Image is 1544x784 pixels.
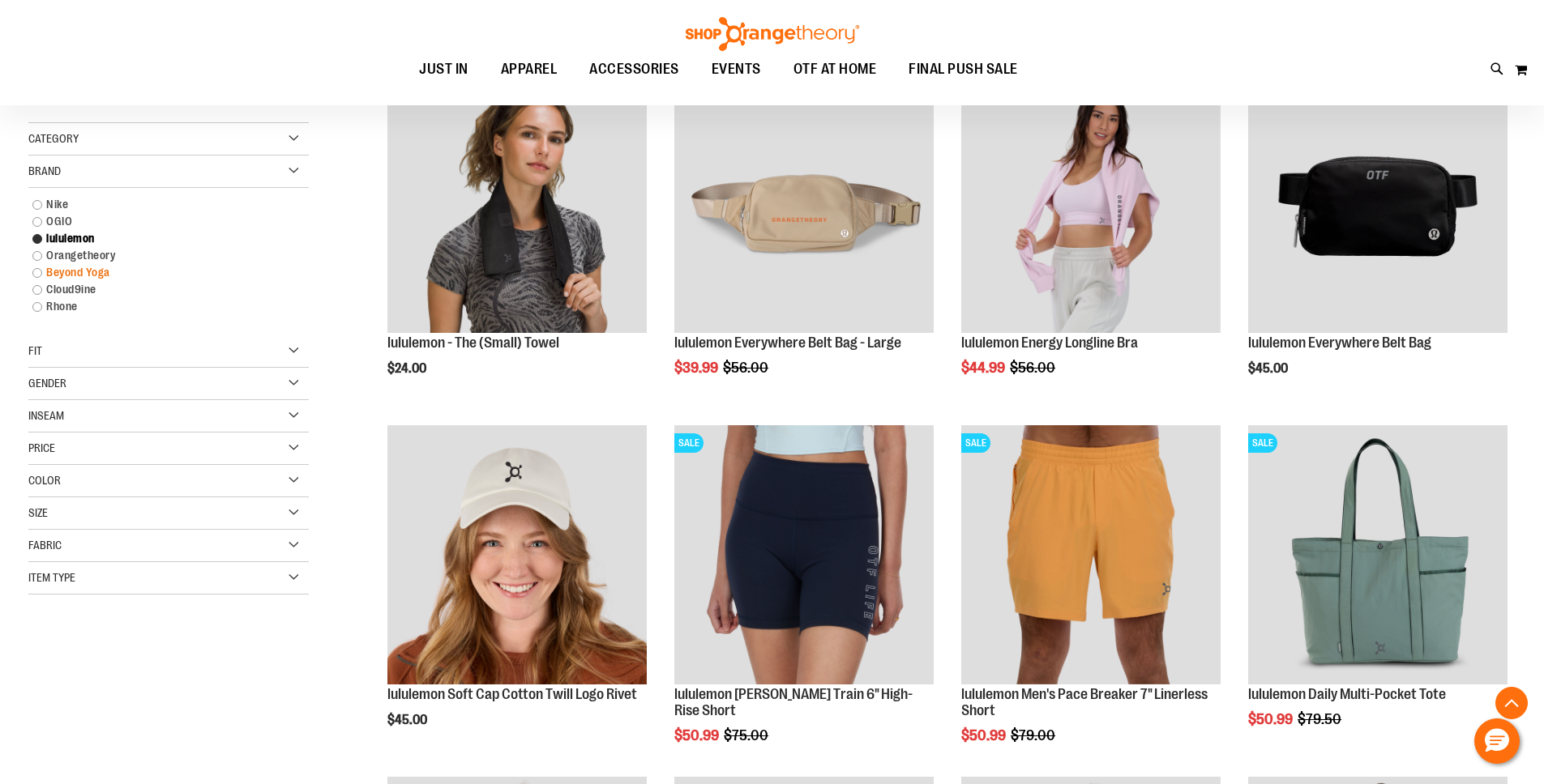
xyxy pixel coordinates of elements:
[666,417,942,784] div: product
[379,417,655,769] div: product
[1010,360,1058,376] span: $56.00
[674,727,721,744] span: $50.99
[24,298,293,315] a: Rhone
[961,425,1221,687] a: Product image for lululemon Pace Breaker Short 7in LinerlessSALE
[28,474,61,487] span: Color
[1248,711,1295,727] span: $50.99
[379,66,655,417] div: product
[674,360,721,376] span: $39.99
[403,51,485,88] a: JUST IN
[387,686,637,702] a: lululemon Soft Cap Cotton Twill Logo Rivet
[28,164,61,177] span: Brand
[1011,727,1058,744] span: $79.00
[28,377,66,390] span: Gender
[1474,718,1520,764] button: Hello, have a question? Let’s chat.
[683,17,862,51] img: Shop Orangetheory
[387,74,647,333] img: lululemon - The (Small) Towel
[961,74,1221,333] img: lululemon Energy Longline Bra
[961,334,1138,351] a: lululemon Energy Longline Bra
[961,425,1221,684] img: Product image for lululemon Pace Breaker Short 7in Linerless
[724,727,771,744] span: $75.00
[24,196,293,213] a: Nike
[961,360,1007,376] span: $44.99
[1248,74,1508,333] img: lululemon Everywhere Belt Bag
[28,132,79,145] span: Category
[1240,417,1516,769] div: product
[674,433,704,453] span: SALE
[674,74,934,333] img: Product image for lululemon Everywhere Belt Bag Large
[501,51,558,87] span: APPAREL
[387,425,647,684] img: Main view of 2024 Convention lululemon Soft Cap Cotton Twill Logo Rivet
[28,571,75,584] span: Item Type
[387,74,647,335] a: lululemon - The (Small) TowelNEW
[387,361,429,376] span: $24.00
[961,433,990,453] span: SALE
[892,51,1034,88] a: FINAL PUSH SALE
[1248,425,1508,687] a: lululemon Daily Multi-Pocket ToteSALE
[24,213,293,230] a: OGIO
[1248,686,1446,702] a: lululemon Daily Multi-Pocket Tote
[24,264,293,281] a: Beyond Yoga
[573,51,695,88] a: ACCESSORIES
[674,425,934,684] img: Product image for lululemon Wunder Train 6" High-Rise Short
[712,51,761,87] span: EVENTS
[695,51,777,88] a: EVENTS
[953,66,1229,417] div: product
[666,66,942,417] div: product
[909,51,1018,87] span: FINAL PUSH SALE
[674,425,934,687] a: Product image for lululemon Wunder Train 6" High-Rise ShortSALE
[589,51,679,87] span: ACCESSORIES
[723,360,771,376] span: $56.00
[961,686,1208,718] a: lululemon Men's Pace Breaker 7" Linerless Short
[674,334,901,351] a: lululemon Everywhere Belt Bag - Large
[793,51,877,87] span: OTF AT HOME
[387,425,647,687] a: Main view of 2024 Convention lululemon Soft Cap Cotton Twill Logo Rivet
[28,344,42,357] span: Fit
[1298,711,1344,727] span: $79.50
[28,409,64,422] span: Inseam
[1248,334,1431,351] a: lululemon Everywhere Belt Bag
[485,51,574,87] a: APPAREL
[28,87,309,123] strong: Shopping Options
[24,230,293,247] a: lululemon
[1248,361,1290,376] span: $45.00
[1248,433,1277,453] span: SALE
[1240,66,1516,417] div: product
[28,441,55,454] span: Price
[28,539,62,552] span: Fabric
[1248,74,1508,335] a: lululemon Everywhere Belt Bag
[961,727,1008,744] span: $50.99
[1495,687,1528,719] button: Back To Top
[961,74,1221,335] a: lululemon Energy Longline Bra
[777,51,893,88] a: OTF AT HOME
[419,51,468,87] span: JUST IN
[387,713,430,727] span: $45.00
[24,281,293,298] a: Cloud9ine
[28,506,48,519] span: Size
[24,247,293,264] a: Orangetheory
[387,334,559,351] a: lululemon - The (Small) Towel
[674,74,934,335] a: Product image for lululemon Everywhere Belt Bag Large
[1248,425,1508,684] img: lululemon Daily Multi-Pocket Tote
[674,686,913,718] a: lululemon [PERSON_NAME] Train 6" High-Rise Short
[953,417,1229,784] div: product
